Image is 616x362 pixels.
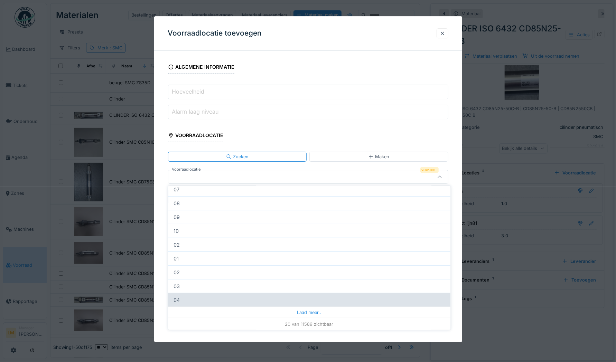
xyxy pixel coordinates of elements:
[226,153,249,160] div: Zoeken
[168,307,451,318] div: Laad meer..
[420,168,439,173] div: Verplicht
[368,153,389,160] div: Maken
[168,293,451,307] div: 04
[168,182,451,196] div: 07
[168,265,451,279] div: 02
[168,238,451,251] div: 02
[168,196,451,210] div: 08
[171,87,206,96] label: Hoeveelheid
[171,107,220,116] label: Alarm laag niveau
[168,62,235,74] div: Algemene informatie
[168,251,451,265] div: 01
[168,210,451,224] div: 09
[168,130,224,142] div: Voorraadlocatie
[168,279,451,293] div: 03
[171,167,203,173] label: Voorraadlocatie
[168,29,262,38] h3: Voorraadlocatie toevoegen
[168,318,451,330] div: 20 van 11589 zichtbaar
[168,224,451,238] div: 10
